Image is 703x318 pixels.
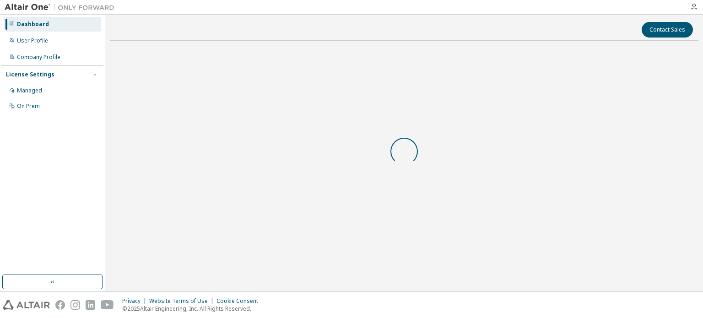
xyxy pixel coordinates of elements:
[122,297,149,305] div: Privacy
[149,297,216,305] div: Website Terms of Use
[70,300,80,310] img: instagram.svg
[86,300,95,310] img: linkedin.svg
[3,300,50,310] img: altair_logo.svg
[101,300,114,310] img: youtube.svg
[17,21,49,28] div: Dashboard
[642,22,693,38] button: Contact Sales
[17,37,48,44] div: User Profile
[122,305,264,313] p: © 2025 Altair Engineering, Inc. All Rights Reserved.
[55,300,65,310] img: facebook.svg
[5,3,119,12] img: Altair One
[17,87,42,94] div: Managed
[17,54,60,61] div: Company Profile
[6,71,54,78] div: License Settings
[216,297,264,305] div: Cookie Consent
[17,102,40,110] div: On Prem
